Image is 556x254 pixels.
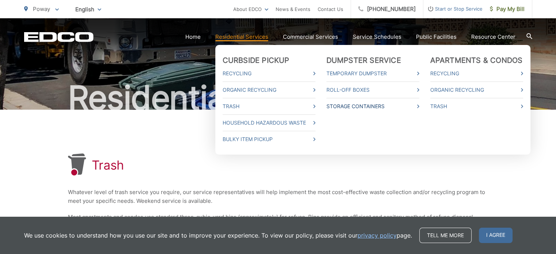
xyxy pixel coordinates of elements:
a: Dumpster Service [326,56,401,65]
p: We use cookies to understand how you use our site and to improve your experience. To view our pol... [24,231,412,240]
a: Commercial Services [283,33,338,41]
h2: Residential Services [24,80,532,116]
a: Storage Containers [326,102,419,111]
a: Trash [223,102,315,111]
a: EDCD logo. Return to the homepage. [24,32,94,42]
a: Tell me more [419,228,472,243]
a: Trash [430,102,523,111]
a: Organic Recycling [430,86,523,94]
a: Residential Services [215,33,268,41]
a: Resource Center [471,33,515,41]
h1: Trash [92,158,124,173]
a: Apartments & Condos [430,56,523,65]
a: Recycling [223,69,315,78]
a: Curbside Pickup [223,56,290,65]
a: Contact Us [318,5,343,14]
a: News & Events [276,5,310,14]
p: Whatever level of trash service you require, our service representatives will help implement the ... [68,188,488,205]
span: Pay My Bill [490,5,525,14]
span: I agree [479,228,512,243]
a: Service Schedules [353,33,401,41]
a: Household Hazardous Waste [223,118,315,127]
span: Poway [33,5,50,12]
span: English [70,3,107,16]
a: Organic Recycling [223,86,315,94]
a: privacy policy [358,231,397,240]
a: About EDCO [233,5,268,14]
a: Home [185,33,201,41]
a: Temporary Dumpster [326,69,419,78]
a: Recycling [430,69,523,78]
a: Public Facilities [416,33,457,41]
p: Most apartments and condos use standard three-cubic-yard bins (approximately) for refuse. Bins pr... [68,213,488,221]
a: Roll-Off Boxes [326,86,419,94]
a: Bulky Item Pickup [223,135,315,144]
